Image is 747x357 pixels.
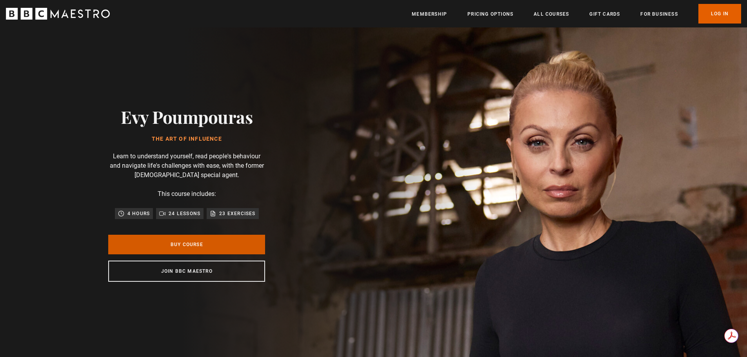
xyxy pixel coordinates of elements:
svg: BBC Maestro [6,8,110,20]
a: All Courses [534,10,569,18]
p: 4 hours [127,210,150,217]
a: For business [640,10,678,18]
p: 23 exercises [219,210,255,217]
a: Pricing Options [467,10,513,18]
a: Buy Course [108,235,265,254]
p: Learn to understand yourself, read people's behaviour and navigate life's challenges with ease, w... [108,152,265,180]
h2: Evy Poumpouras [121,107,253,127]
a: Gift Cards [589,10,620,18]
p: This course includes: [158,189,216,199]
p: 24 lessons [169,210,200,217]
a: Membership [412,10,447,18]
a: Join BBC Maestro [108,261,265,282]
h1: The Art of Influence [121,136,253,142]
a: Log In [698,4,741,24]
nav: Primary [412,4,741,24]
